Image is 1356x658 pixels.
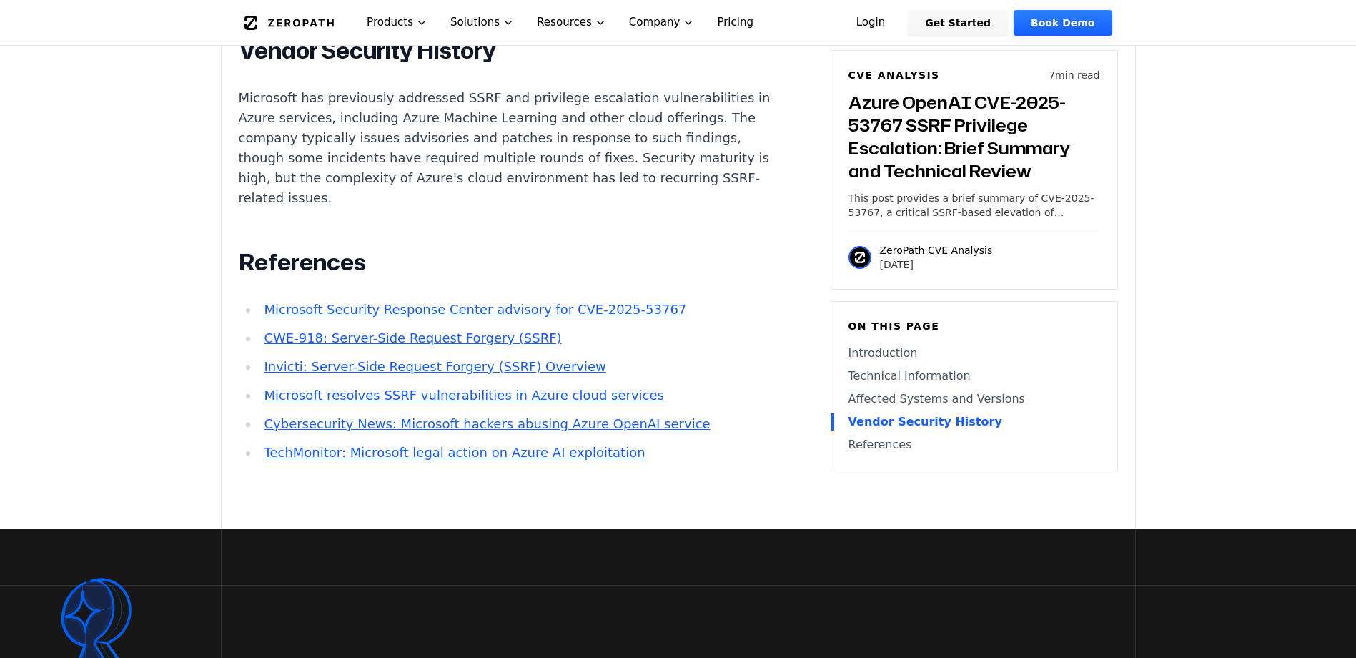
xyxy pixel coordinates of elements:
[239,248,771,277] h2: References
[848,391,1100,408] a: Affected Systems and Versions
[848,91,1100,182] h3: Azure OpenAI CVE-2025-53767 SSRF Privilege Escalation: Brief Summary and Technical Review
[264,388,663,403] a: Microsoft resolves SSRF vulnerabilities in Azure cloud services
[848,246,871,269] img: ZeroPath CVE Analysis
[848,413,1100,431] a: Vendor Security History
[848,368,1100,385] a: Technical Information
[839,10,903,36] a: Login
[848,68,940,82] h6: CVE Analysis
[880,257,993,272] p: [DATE]
[239,88,771,208] p: Microsoft has previously addressed SSRF and privilege escalation vulnerabilities in Azure service...
[908,10,1008,36] a: Get Started
[264,416,710,431] a: Cybersecurity News: Microsoft hackers abusing Azure OpenAI service
[848,191,1100,220] p: This post provides a brief summary of CVE-2025-53767, a critical SSRF-based elevation of privileg...
[1049,68,1099,82] p: 7 min read
[239,36,771,65] h2: Vendor Security History
[1014,10,1112,36] a: Book Demo
[264,330,561,345] a: CWE-918: Server-Side Request Forgery (SSRF)
[264,302,686,317] a: Microsoft Security Response Center advisory for CVE-2025-53767
[848,436,1100,453] a: References
[264,445,645,460] a: TechMonitor: Microsoft legal action on Azure AI exploitation
[264,359,605,374] a: Invicti: Server-Side Request Forgery (SSRF) Overview
[848,319,1100,333] h6: On this page
[880,243,993,257] p: ZeroPath CVE Analysis
[848,345,1100,362] a: Introduction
